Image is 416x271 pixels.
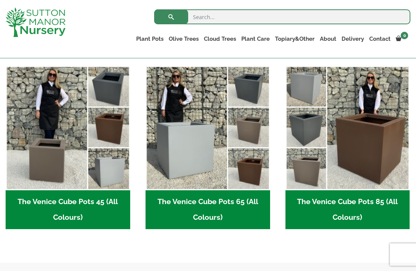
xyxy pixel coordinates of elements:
a: 0 [393,34,410,44]
img: The Venice Cube Pots 45 (All Colours) [6,66,130,190]
input: Search... [154,9,410,24]
h2: The Venice Cube Pots 65 (All Colours) [146,190,270,229]
h2: The Venice Cube Pots 45 (All Colours) [6,190,130,229]
img: The Venice Cube Pots 85 (All Colours) [285,66,410,190]
img: logo [6,7,65,37]
a: Visit product category The Venice Cube Pots 45 (All Colours) [6,66,130,229]
span: 0 [401,32,408,39]
a: Delivery [339,34,367,44]
a: Topiary&Other [272,34,317,44]
a: Contact [367,34,393,44]
a: Olive Trees [166,34,201,44]
a: About [317,34,339,44]
a: Visit product category The Venice Cube Pots 65 (All Colours) [146,66,270,229]
a: Cloud Trees [201,34,239,44]
a: Plant Pots [134,34,166,44]
a: Visit product category The Venice Cube Pots 85 (All Colours) [285,66,410,229]
h2: The Venice Cube Pots 85 (All Colours) [285,190,410,229]
a: Plant Care [239,34,272,44]
img: The Venice Cube Pots 65 (All Colours) [146,66,270,190]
